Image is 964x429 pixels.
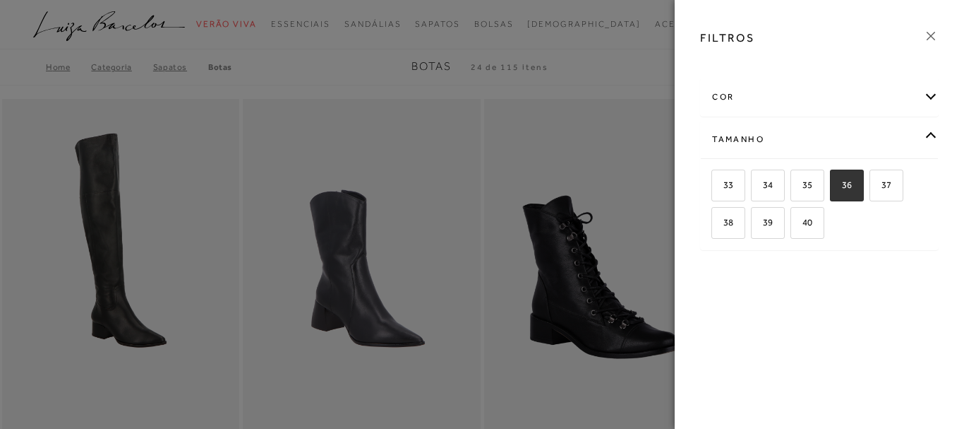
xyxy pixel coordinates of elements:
[749,180,763,194] input: 34
[749,218,763,232] input: 39
[713,217,733,228] span: 38
[871,180,891,190] span: 37
[792,180,812,190] span: 35
[788,180,802,194] input: 35
[752,180,773,190] span: 34
[788,218,802,232] input: 40
[701,121,938,158] div: Tamanho
[709,218,723,232] input: 38
[713,180,733,190] span: 33
[828,180,842,194] input: 36
[792,217,812,228] span: 40
[831,180,852,190] span: 36
[709,180,723,194] input: 33
[752,217,773,228] span: 39
[700,30,754,46] h3: FILTROS
[701,78,938,116] div: cor
[867,180,881,194] input: 37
